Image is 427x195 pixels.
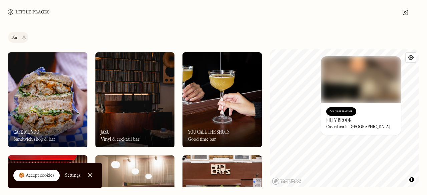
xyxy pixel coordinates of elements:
[410,176,414,183] span: Toggle attribution
[408,176,416,184] button: Toggle attribution
[13,170,60,182] a: 🍪 Accept cookies
[65,173,81,178] div: Settings
[330,108,353,115] div: On Our Radar
[11,36,18,40] div: Bar
[8,52,87,147] a: Cafe MondoCafe MondoCafe MondoSandwich shop & bar
[101,129,110,135] h3: Jazu
[8,32,28,43] a: Bar
[270,49,419,187] canvas: Map
[65,168,81,183] a: Settings
[188,129,230,135] h3: You Call The Shots
[95,52,175,147] a: JazuJazuJazuVinyl & cocktail bar
[13,129,39,135] h3: Cafe Mondo
[188,137,216,142] div: Good time bar
[272,177,301,185] a: Mapbox homepage
[101,137,140,142] div: Vinyl & cocktail bar
[8,52,87,147] img: Cafe Mondo
[326,125,390,129] div: Casual bar in [GEOGRAPHIC_DATA]
[83,169,97,182] a: Close Cookie Popup
[19,172,54,179] div: 🍪 Accept cookies
[321,56,401,135] a: Filly BrookFilly BrookOn Our RadarFilly BrookCasual bar in [GEOGRAPHIC_DATA]
[13,137,55,142] div: Sandwich shop & bar
[182,52,262,147] a: You Call The ShotsYou Call The ShotsYou Call The ShotsGood time bar
[182,52,262,147] img: You Call The Shots
[326,117,352,123] h3: Filly Brook
[321,56,401,103] img: Filly Brook
[406,53,416,62] button: Find my location
[95,52,175,147] img: Jazu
